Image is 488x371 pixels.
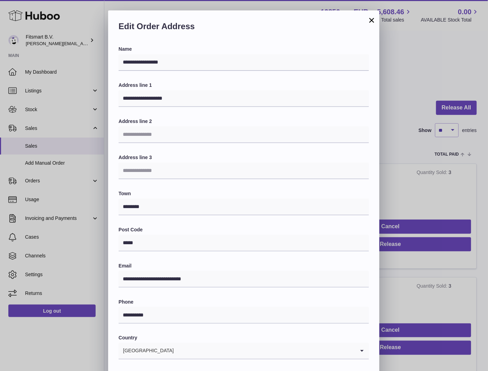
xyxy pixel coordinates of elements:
input: Search for option [174,343,355,359]
label: Phone [119,299,369,305]
label: Address line 2 [119,118,369,125]
label: Town [119,190,369,197]
h2: Edit Order Address [119,21,369,35]
label: Name [119,46,369,52]
label: Post Code [119,226,369,233]
label: Address line 3 [119,154,369,161]
div: Search for option [119,343,369,360]
span: [GEOGRAPHIC_DATA] [119,343,174,359]
label: Email [119,263,369,269]
button: × [368,16,376,24]
label: Country [119,335,369,341]
label: Address line 1 [119,82,369,89]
